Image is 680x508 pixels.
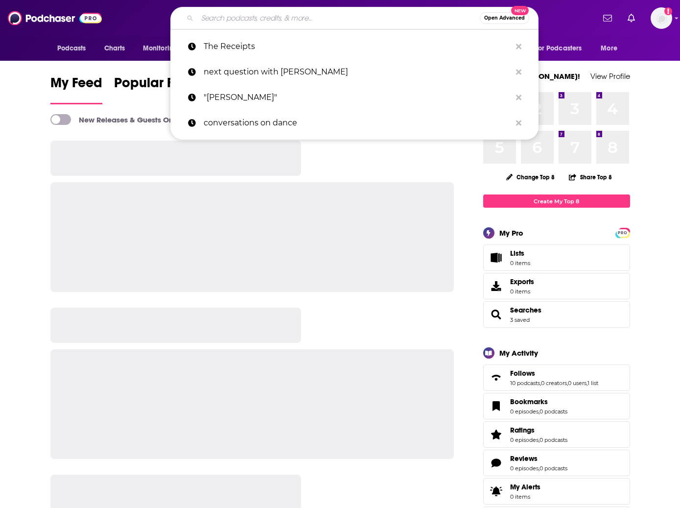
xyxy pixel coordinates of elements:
[539,436,567,443] a: 0 podcasts
[568,168,612,187] button: Share Top 8
[170,34,539,59] a: The Receipts
[483,364,630,391] span: Follows
[510,277,534,286] span: Exports
[480,12,529,24] button: Open AdvancedNew
[204,85,511,110] p: "bari weiss"
[529,39,596,58] button: open menu
[483,244,630,271] a: Lists
[540,380,541,387] span: ,
[617,229,629,236] a: PRO
[539,408,567,415] a: 0 podcasts
[567,380,568,387] span: ,
[510,493,540,500] span: 0 items
[617,229,629,237] span: PRO
[510,316,530,323] a: 3 saved
[535,42,582,55] span: For Podcasters
[586,380,587,387] span: ,
[487,371,506,385] a: Follows
[541,380,567,387] a: 0 creators
[50,39,99,58] button: open menu
[98,39,131,58] a: Charts
[114,74,197,104] a: Popular Feed
[601,42,617,55] span: More
[143,42,178,55] span: Monitoring
[510,408,539,415] a: 0 episodes
[587,380,598,387] a: 1 list
[487,279,506,293] span: Exports
[499,348,538,358] div: My Activity
[510,426,535,435] span: Ratings
[487,484,506,498] span: My Alerts
[599,10,616,26] a: Show notifications dropdown
[136,39,190,58] button: open menu
[487,428,506,441] a: Ratings
[539,408,539,415] span: ,
[197,10,480,26] input: Search podcasts, credits, & more...
[114,74,197,97] span: Popular Feed
[510,483,540,491] span: My Alerts
[590,72,630,81] a: View Profile
[487,456,506,470] a: Reviews
[204,110,511,136] p: conversations on dance
[510,288,534,295] span: 0 items
[510,465,539,472] a: 0 episodes
[484,16,525,21] span: Open Advanced
[568,380,586,387] a: 0 users
[539,465,567,472] a: 0 podcasts
[170,85,539,110] a: "[PERSON_NAME]"
[664,7,672,15] svg: Add a profile image
[651,7,672,29] img: User Profile
[511,6,529,15] span: New
[500,171,561,183] button: Change Top 8
[624,10,639,26] a: Show notifications dropdown
[510,249,524,258] span: Lists
[487,308,506,321] a: Searches
[510,380,540,387] a: 10 podcasts
[510,260,530,266] span: 0 items
[104,42,125,55] span: Charts
[510,454,567,463] a: Reviews
[57,42,86,55] span: Podcasts
[510,426,567,435] a: Ratings
[483,273,630,299] a: Exports
[50,74,102,97] span: My Feed
[594,39,630,58] button: open menu
[539,436,539,443] span: ,
[510,249,530,258] span: Lists
[483,301,630,328] span: Searches
[510,454,538,463] span: Reviews
[204,34,511,59] p: The Receipts
[510,397,548,406] span: Bookmarks
[539,465,539,472] span: ,
[50,114,179,125] a: New Releases & Guests Only
[510,397,567,406] a: Bookmarks
[499,228,523,238] div: My Pro
[510,436,539,443] a: 0 episodes
[50,74,102,104] a: My Feed
[510,306,541,314] a: Searches
[487,399,506,413] a: Bookmarks
[483,194,630,208] a: Create My Top 8
[170,7,539,29] div: Search podcasts, credits, & more...
[483,450,630,476] span: Reviews
[651,7,672,29] span: Logged in as esmith_bg
[8,9,102,27] img: Podchaser - Follow, Share and Rate Podcasts
[651,7,672,29] button: Show profile menu
[170,59,539,85] a: next question with [PERSON_NAME]
[487,251,506,265] span: Lists
[170,110,539,136] a: conversations on dance
[510,369,598,378] a: Follows
[483,421,630,448] span: Ratings
[483,478,630,505] a: My Alerts
[204,59,511,85] p: next question with katie couric
[483,393,630,419] span: Bookmarks
[510,369,535,378] span: Follows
